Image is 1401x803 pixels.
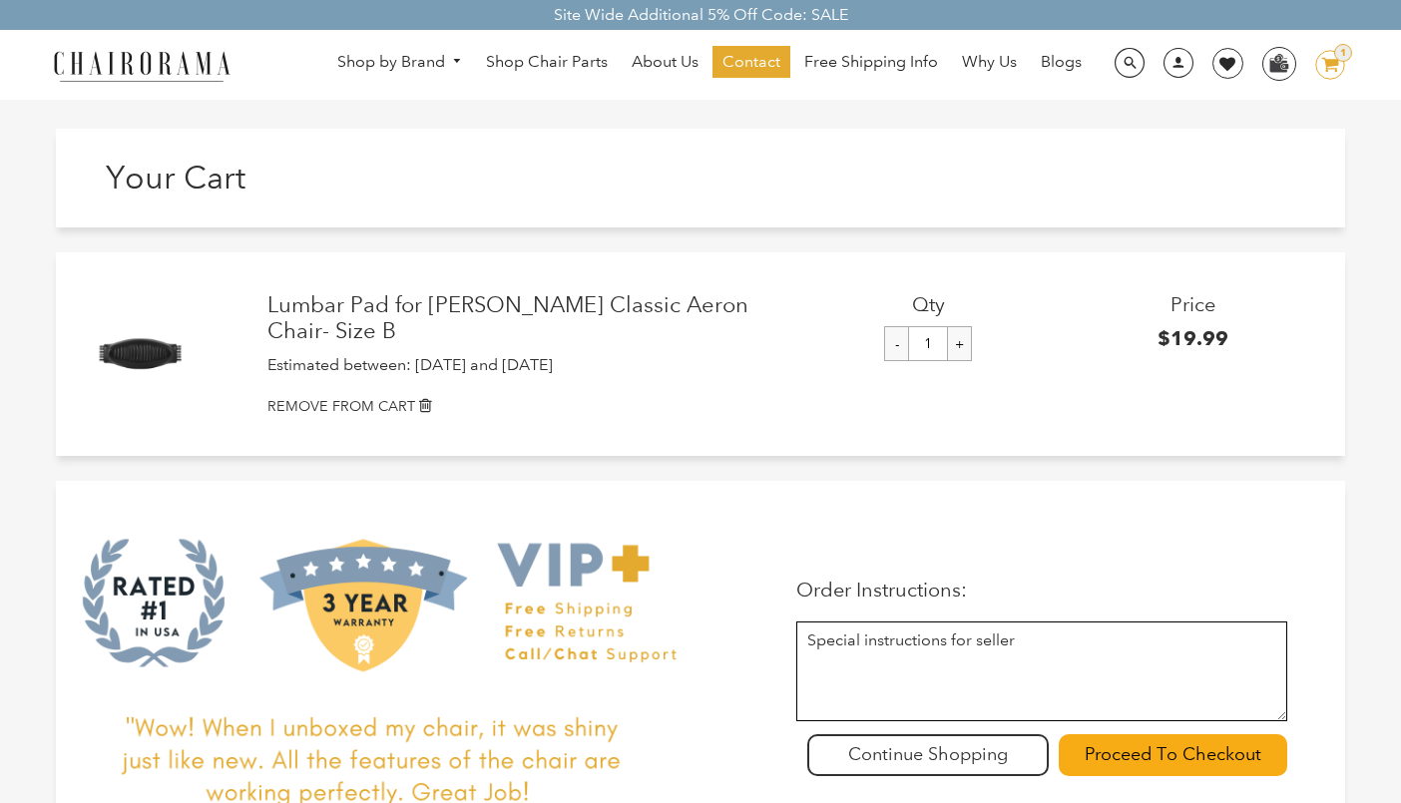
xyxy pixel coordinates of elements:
a: REMOVE FROM CART [267,396,1325,417]
a: About Us [622,46,708,78]
span: Why Us [962,52,1017,73]
span: About Us [632,52,699,73]
a: Shop Chair Parts [476,46,618,78]
p: Order Instructions: [796,578,1287,602]
a: Contact [712,46,790,78]
input: Proceed To Checkout [1059,734,1287,776]
a: Why Us [952,46,1027,78]
a: 1 [1300,50,1345,80]
span: Contact [722,52,780,73]
a: Blogs [1031,46,1092,78]
span: Blogs [1041,52,1082,73]
input: + [947,326,972,361]
h1: Your Cart [106,159,403,197]
h3: Qty [796,292,1061,316]
img: WhatsApp_Image_2024-07-12_at_16.23.01.webp [1263,48,1294,78]
img: chairorama [42,48,241,83]
a: Lumbar Pad for [PERSON_NAME] Classic Aeron Chair- Size B [267,292,796,345]
span: Shop Chair Parts [486,52,608,73]
h3: Price [1061,292,1325,316]
small: REMOVE FROM CART [267,397,415,415]
nav: DesktopNavigation [326,46,1093,83]
a: Shop by Brand [327,47,473,78]
div: 1 [1334,44,1352,62]
div: Continue Shopping [807,734,1049,776]
span: Free Shipping Info [804,52,938,73]
img: Lumbar Pad for Herman Miller Classic Aeron Chair- Size B [91,304,190,403]
span: $19.99 [1158,326,1228,350]
span: Estimated between: [DATE] and [DATE] [267,355,553,374]
a: Free Shipping Info [794,46,948,78]
input: - [884,326,909,361]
